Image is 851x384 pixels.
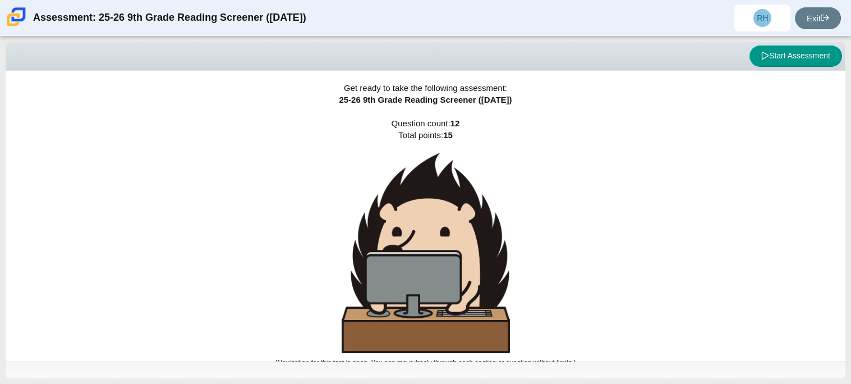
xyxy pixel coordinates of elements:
[795,7,841,29] a: Exit
[757,14,768,22] span: RH
[443,130,453,140] b: 15
[4,21,28,30] a: Carmen School of Science & Technology
[339,95,512,104] span: 25-26 9th Grade Reading Screener ([DATE])
[275,118,576,367] span: Question count: Total points:
[749,45,842,67] button: Start Assessment
[33,4,306,31] div: Assessment: 25-26 9th Grade Reading Screener ([DATE])
[450,118,460,128] b: 12
[344,83,507,93] span: Get ready to take the following assessment:
[275,359,576,367] small: (Navigation for this test is open. You can move freely through each section or question without l...
[342,153,510,353] img: hedgehog-behind-computer-large.png
[4,5,28,29] img: Carmen School of Science & Technology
